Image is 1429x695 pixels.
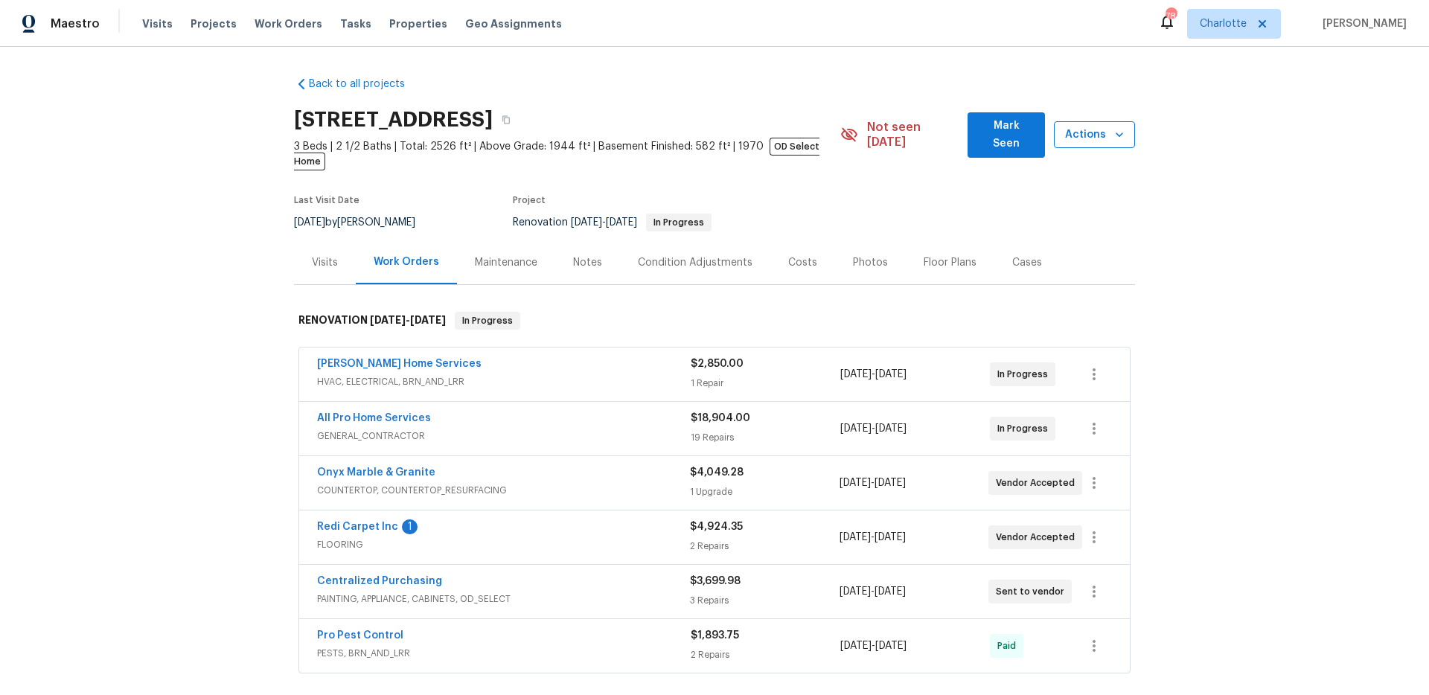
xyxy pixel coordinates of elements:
[317,413,431,423] a: All Pro Home Services
[875,423,907,434] span: [DATE]
[410,315,446,325] span: [DATE]
[374,254,439,269] div: Work Orders
[312,255,338,270] div: Visits
[691,647,840,662] div: 2 Repairs
[294,138,819,170] span: OD Select Home
[840,423,872,434] span: [DATE]
[1012,255,1042,270] div: Cases
[690,467,744,478] span: $4,049.28
[294,214,433,231] div: by [PERSON_NAME]
[317,522,398,532] a: Redi Carpet Inc
[456,313,519,328] span: In Progress
[867,120,959,150] span: Not seen [DATE]
[389,16,447,31] span: Properties
[690,576,741,586] span: $3,699.98
[142,16,173,31] span: Visits
[513,196,546,205] span: Project
[638,255,752,270] div: Condition Adjustments
[690,484,839,499] div: 1 Upgrade
[997,638,1022,653] span: Paid
[691,413,750,423] span: $18,904.00
[996,475,1081,490] span: Vendor Accepted
[840,530,906,545] span: -
[317,429,691,443] span: GENERAL_CONTRACTOR
[997,367,1054,382] span: In Progress
[840,584,906,599] span: -
[1200,16,1247,31] span: Charlotte
[294,196,359,205] span: Last Visit Date
[690,593,839,608] div: 3 Repairs
[875,369,907,379] span: [DATE]
[370,315,406,325] span: [DATE]
[51,16,100,31] span: Maestro
[691,630,739,641] span: $1,893.75
[294,297,1135,345] div: RENOVATION [DATE]-[DATE]In Progress
[317,592,690,606] span: PAINTING, APPLIANCE, CABINETS, OD_SELECT
[788,255,817,270] div: Costs
[317,630,403,641] a: Pro Pest Control
[255,16,322,31] span: Work Orders
[571,217,637,228] span: -
[294,139,840,169] span: 3 Beds | 2 1/2 Baths | Total: 2526 ft² | Above Grade: 1944 ft² | Basement Finished: 582 ft² | 1970
[690,539,839,554] div: 2 Repairs
[875,532,906,542] span: [DATE]
[979,117,1033,153] span: Mark Seen
[875,478,906,488] span: [DATE]
[571,217,602,228] span: [DATE]
[294,217,325,228] span: [DATE]
[402,519,418,534] div: 1
[317,576,442,586] a: Centralized Purchasing
[1066,126,1123,144] span: Actions
[294,77,437,92] a: Back to all projects
[840,532,871,542] span: [DATE]
[996,530,1081,545] span: Vendor Accepted
[317,359,482,369] a: [PERSON_NAME] Home Services
[298,312,446,330] h6: RENOVATION
[513,217,712,228] span: Renovation
[840,638,907,653] span: -
[691,359,744,369] span: $2,850.00
[840,586,871,597] span: [DATE]
[340,19,371,29] span: Tasks
[1166,9,1176,24] div: 78
[370,315,446,325] span: -
[573,255,602,270] div: Notes
[317,646,691,661] span: PESTS, BRN_AND_LRR
[191,16,237,31] span: Projects
[648,218,710,227] span: In Progress
[924,255,976,270] div: Floor Plans
[493,106,520,133] button: Copy Address
[840,369,872,379] span: [DATE]
[875,586,906,597] span: [DATE]
[1317,16,1407,31] span: [PERSON_NAME]
[606,217,637,228] span: [DATE]
[1054,121,1135,149] button: Actions
[465,16,562,31] span: Geo Assignments
[475,255,537,270] div: Maintenance
[691,430,840,445] div: 19 Repairs
[853,255,888,270] div: Photos
[840,367,907,382] span: -
[294,112,493,127] h2: [STREET_ADDRESS]
[317,483,690,498] span: COUNTERTOP, COUNTERTOP_RESURFACING
[997,421,1054,436] span: In Progress
[968,112,1045,158] button: Mark Seen
[691,376,840,391] div: 1 Repair
[317,374,691,389] span: HVAC, ELECTRICAL, BRN_AND_LRR
[996,584,1070,599] span: Sent to vendor
[317,467,435,478] a: Onyx Marble & Granite
[317,537,690,552] span: FLOORING
[690,522,743,532] span: $4,924.35
[840,475,906,490] span: -
[840,641,872,651] span: [DATE]
[875,641,907,651] span: [DATE]
[840,478,871,488] span: [DATE]
[840,421,907,436] span: -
